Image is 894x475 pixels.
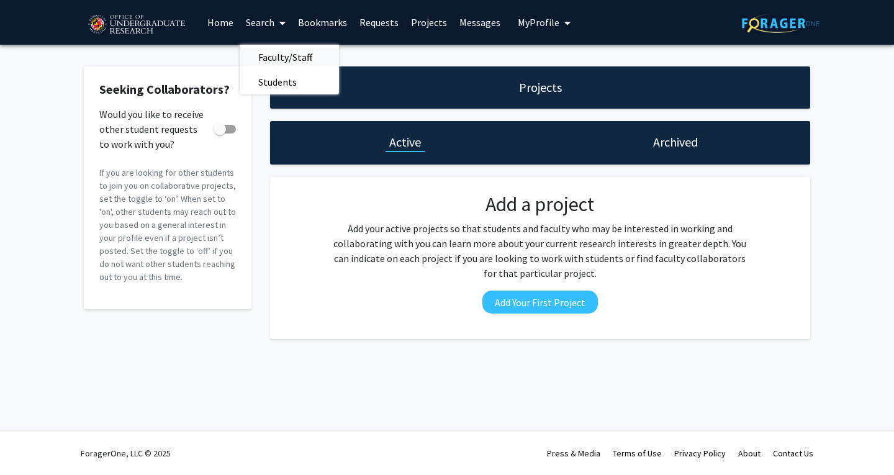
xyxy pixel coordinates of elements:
[240,45,331,70] span: Faculty/Staff
[201,1,240,44] a: Home
[518,16,559,29] span: My Profile
[99,107,209,152] span: Would you like to receive other student requests to work with you?
[330,221,751,281] p: Add your active projects so that students and faculty who may be interested in working and collab...
[240,70,315,94] span: Students
[9,419,53,466] iframe: Chat
[773,448,813,459] a: Contact Us
[240,48,339,66] a: Faculty/Staff
[389,133,421,151] h1: Active
[353,1,405,44] a: Requests
[99,82,236,97] h2: Seeking Collaborators?
[653,133,698,151] h1: Archived
[405,1,453,44] a: Projects
[519,79,562,96] h1: Projects
[674,448,726,459] a: Privacy Policy
[292,1,353,44] a: Bookmarks
[330,192,751,216] h2: Add a project
[613,448,662,459] a: Terms of Use
[547,448,600,459] a: Press & Media
[240,73,339,91] a: Students
[742,14,819,33] img: ForagerOne Logo
[99,166,236,284] p: If you are looking for other students to join you on collaborative projects, set the toggle to ‘o...
[453,1,507,44] a: Messages
[482,291,598,314] button: Add Your First Project
[738,448,761,459] a: About
[81,432,171,475] div: ForagerOne, LLC © 2025
[84,9,189,40] img: University of Maryland Logo
[240,1,292,44] a: Search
